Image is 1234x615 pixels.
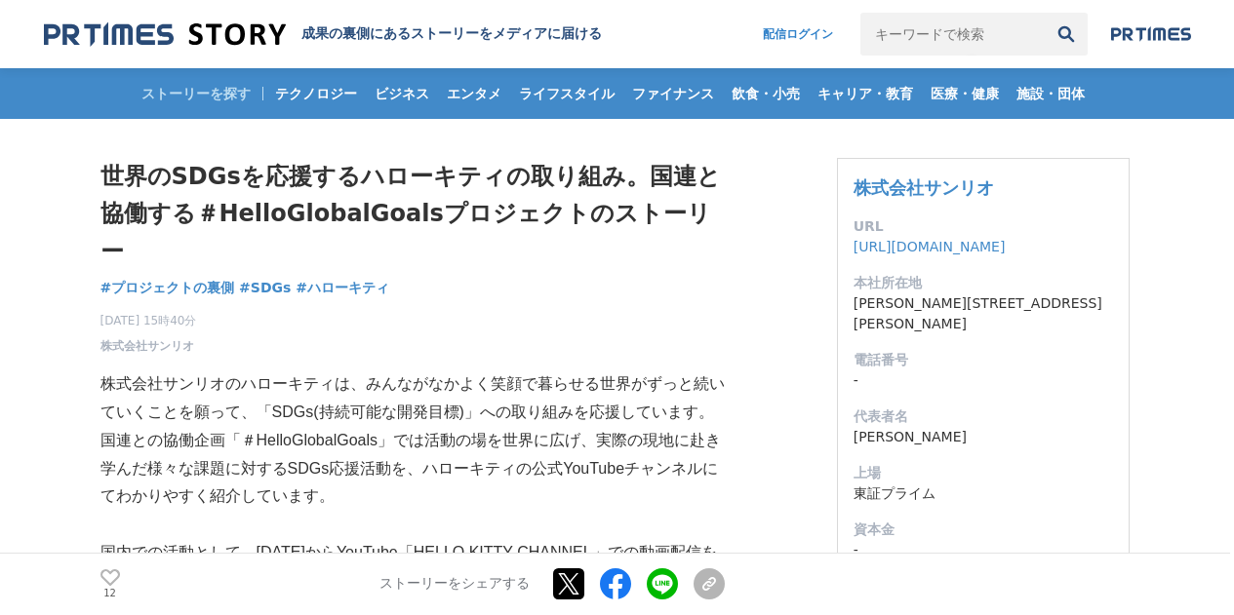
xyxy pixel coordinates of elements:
dd: - [854,540,1113,560]
span: #プロジェクトの裏側 [100,279,235,296]
a: 施設・団体 [1009,68,1093,119]
a: ファイナンス [624,68,722,119]
span: #SDGs [239,279,291,296]
span: ファイナンス [624,85,722,102]
a: #ハローキティ [296,278,389,298]
a: ビジネス [367,68,437,119]
dd: [PERSON_NAME][STREET_ADDRESS][PERSON_NAME] [854,293,1113,334]
p: 国内での活動として、[DATE]からYouTube「HELLO KITTY CHANNEL」での動画配信を中心に、日本でのSDGsへの取り組みをご紹介、応援しています。 [100,539,725,596]
dd: - [854,370,1113,391]
span: 施設・団体 [1009,85,1093,102]
span: ライフスタイル [511,85,622,102]
span: [DATE] 15時40分 [100,312,197,329]
a: 株式会社サンリオ [100,337,194,355]
a: ライフスタイル [511,68,622,119]
span: ビジネス [367,85,437,102]
h2: 成果の裏側にあるストーリーをメディアに届ける [301,25,602,43]
span: #ハローキティ [296,279,389,296]
a: 飲食・小売 [724,68,808,119]
dt: 電話番号 [854,350,1113,370]
h1: 世界のSDGsを応援するハローキティの取り組み。国連と協働する＃HelloGlobalGoalsプロジェクトのストーリー [100,158,725,270]
span: キャリア・教育 [810,85,921,102]
span: エンタメ [439,85,509,102]
input: キーワードで検索 [860,13,1045,56]
a: [URL][DOMAIN_NAME] [854,239,1006,254]
span: 飲食・小売 [724,85,808,102]
dt: 上場 [854,463,1113,483]
a: #プロジェクトの裏側 [100,278,235,298]
p: 12 [100,589,120,598]
dt: URL [854,216,1113,237]
img: 成果の裏側にあるストーリーをメディアに届ける [44,21,286,48]
p: 株式会社サンリオのハローキティは、みんながなかよく笑顔で暮らせる世界がずっと続いていくことを願って、「SDGs(持続可能な開発目標)」への取り組みを応援しています。国連との協働企画「＃Hello... [100,370,725,511]
p: ストーリーをシェアする [379,576,530,594]
button: 検索 [1045,13,1088,56]
a: 医療・健康 [923,68,1007,119]
a: テクノロジー [267,68,365,119]
dt: 本社所在地 [854,273,1113,293]
a: #SDGs [239,278,291,298]
dt: 資本金 [854,519,1113,540]
a: キャリア・教育 [810,68,921,119]
img: prtimes [1111,26,1191,42]
dt: 代表者名 [854,406,1113,427]
a: 株式会社サンリオ [854,177,994,198]
a: エンタメ [439,68,509,119]
a: 成果の裏側にあるストーリーをメディアに届ける 成果の裏側にあるストーリーをメディアに届ける [44,21,602,48]
dd: 東証プライム [854,483,1113,504]
a: 配信ログイン [743,13,853,56]
dd: [PERSON_NAME] [854,427,1113,447]
span: 医療・健康 [923,85,1007,102]
span: テクノロジー [267,85,365,102]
